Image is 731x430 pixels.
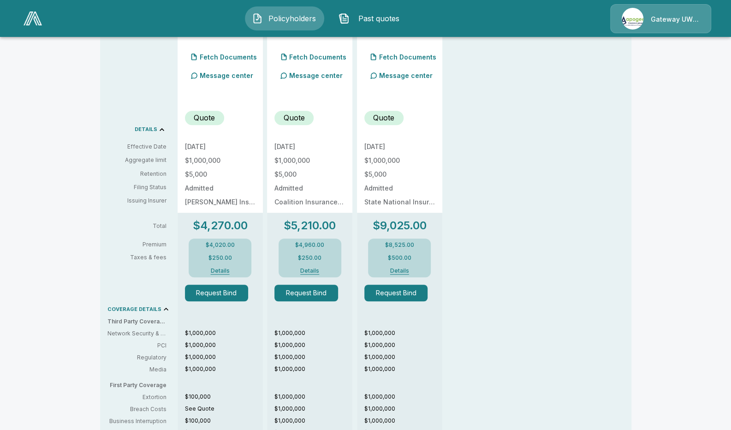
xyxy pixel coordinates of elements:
p: $5,000 [185,171,256,178]
p: Message center [379,71,433,80]
p: $4,270.00 [193,220,248,231]
p: $9,025.00 [373,220,427,231]
p: $1,000,000 [364,329,442,337]
p: Admitted [364,185,435,191]
p: Taxes & fees [107,255,174,260]
p: $1,000,000 [185,341,263,349]
p: Message center [200,71,253,80]
p: $5,210.00 [284,220,336,231]
p: $1,000,000 [274,417,352,425]
button: Request Bind [364,285,428,301]
p: Fetch Documents [289,54,346,60]
p: $100,000 [185,417,263,425]
p: $1,000,000 [185,365,263,373]
p: $1,000,000 [364,417,442,425]
p: Effective Date [107,143,166,151]
p: Premium [107,242,174,247]
p: Fetch Documents [379,54,436,60]
p: $1,000,000 [185,157,256,164]
span: Past quotes [353,13,404,24]
p: $1,000,000 [364,393,442,401]
p: DETAILS [135,127,157,132]
button: Details [381,268,418,274]
p: State National Insurance Company Inc. [364,199,435,205]
p: Quote [284,112,305,123]
p: $250.00 [298,255,321,261]
p: Admitted [274,185,345,191]
p: Retention [107,170,166,178]
img: Agency Icon [622,8,643,30]
p: Quote [194,112,215,123]
p: Coalition Insurance Solutions [274,199,345,205]
img: Policyholders Icon [252,13,263,24]
p: $1,000,000 [364,353,442,361]
button: Details [202,268,238,274]
p: $1,000,000 [364,365,442,373]
button: Past quotes IconPast quotes [332,6,411,30]
a: Agency IconGateway UW dba Apogee [610,4,711,33]
p: Quote [373,112,394,123]
p: $1,000,000 [274,353,352,361]
p: [DATE] [274,143,345,150]
p: Breach Costs [107,405,166,413]
p: $1,000,000 [185,353,263,361]
p: $1,000,000 [274,365,352,373]
p: $500.00 [388,255,411,261]
p: $1,000,000 [274,329,352,337]
p: [DATE] [185,143,256,150]
p: $1,000,000 [274,341,352,349]
span: Request Bind [274,285,345,301]
p: COVERAGE DETAILS [107,307,161,312]
p: $1,000,000 [274,393,352,401]
p: Regulatory [107,353,166,362]
p: $4,960.00 [295,242,324,248]
p: Admitted [185,185,256,191]
p: $1,000,000 [185,329,263,337]
p: $250.00 [208,255,232,261]
p: First Party Coverage [107,381,174,389]
p: Beazley Insurance Company, Inc. [185,199,256,205]
p: $100,000 [185,393,263,401]
p: $4,020.00 [206,242,235,248]
span: Request Bind [364,285,435,301]
p: $1,000,000 [274,405,352,413]
img: Past quotes Icon [339,13,350,24]
img: AA Logo [24,12,42,25]
p: Issuing Insurer [107,197,166,205]
p: Aggregate limit [107,156,166,164]
p: Fetch Documents [200,54,257,60]
p: Third Party Coverage [107,317,174,326]
p: $5,000 [274,171,345,178]
button: Policyholders IconPolicyholders [245,6,324,30]
p: $1,000,000 [274,157,345,164]
p: $5,000 [364,171,435,178]
p: Message center [289,71,343,80]
span: Policyholders [267,13,317,24]
p: $1,000,000 [364,157,435,164]
p: PCI [107,341,166,350]
p: $1,000,000 [364,341,442,349]
p: $8,525.00 [385,242,414,248]
p: $1,000,000 [364,405,442,413]
p: Filing Status [107,183,166,191]
button: Request Bind [274,285,338,301]
button: Details [291,268,328,274]
p: See Quote [185,405,263,413]
p: Total [107,223,174,229]
p: Extortion [107,393,166,401]
p: [DATE] [364,143,435,150]
p: Network Security & Privacy Liability [107,329,166,338]
p: Media [107,365,166,374]
p: Gateway UW dba Apogee [651,15,700,24]
span: Request Bind [185,285,256,301]
button: Request Bind [185,285,249,301]
p: Business Interruption [107,417,166,425]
